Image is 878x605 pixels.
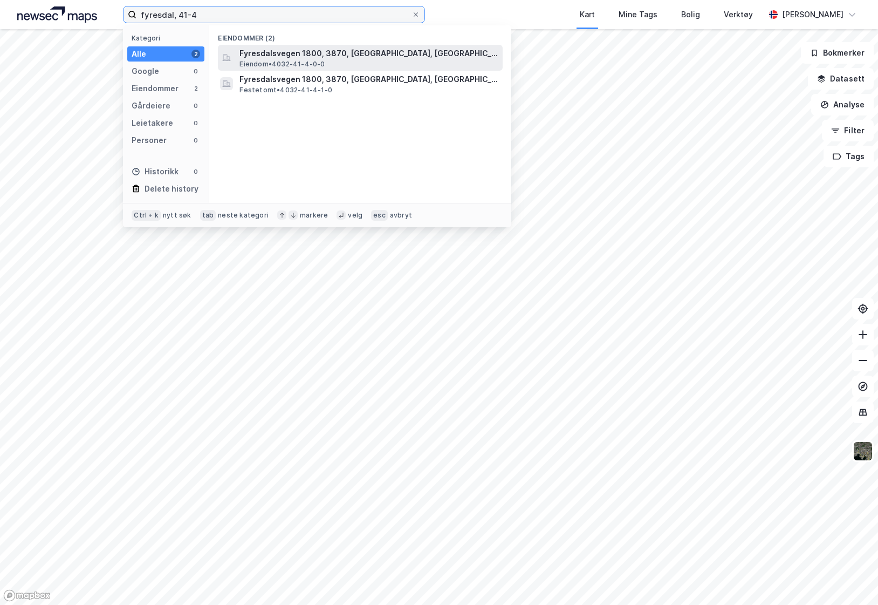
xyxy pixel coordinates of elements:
div: Historikk [132,165,179,178]
div: 2 [191,84,200,93]
img: 9k= [853,441,873,461]
div: esc [371,210,388,221]
div: Kategori [132,34,204,42]
div: velg [348,211,362,220]
div: Alle [132,47,146,60]
div: Personer [132,134,167,147]
button: Bokmerker [801,42,874,64]
div: Google [132,65,159,78]
div: 0 [191,167,200,176]
iframe: Chat Widget [824,553,878,605]
span: Festetomt • 4032-41-4-1-0 [239,86,332,94]
span: Eiendom • 4032-41-4-0-0 [239,60,325,69]
div: Mine Tags [619,8,657,21]
div: markere [300,211,328,220]
span: Fyresdalsvegen 1800, 3870, [GEOGRAPHIC_DATA], [GEOGRAPHIC_DATA] [239,73,498,86]
div: neste kategori [218,211,269,220]
div: Delete history [145,182,198,195]
div: Kart [580,8,595,21]
div: Leietakere [132,117,173,130]
button: Filter [822,120,874,141]
div: Verktøy [724,8,753,21]
span: Fyresdalsvegen 1800, 3870, [GEOGRAPHIC_DATA], [GEOGRAPHIC_DATA] [239,47,498,60]
div: 0 [191,119,200,127]
div: 2 [191,50,200,58]
input: Søk på adresse, matrikkel, gårdeiere, leietakere eller personer [136,6,411,23]
div: Eiendommer [132,82,179,95]
a: Mapbox homepage [3,589,51,602]
img: logo.a4113a55bc3d86da70a041830d287a7e.svg [17,6,97,23]
div: Ctrl + k [132,210,161,221]
div: nytt søk [163,211,191,220]
div: tab [200,210,216,221]
div: avbryt [390,211,412,220]
button: Tags [824,146,874,167]
div: [PERSON_NAME] [782,8,843,21]
button: Datasett [808,68,874,90]
button: Analyse [811,94,874,115]
div: 0 [191,101,200,110]
div: Bolig [681,8,700,21]
div: Gårdeiere [132,99,170,112]
div: 0 [191,136,200,145]
div: 0 [191,67,200,76]
div: Eiendommer (2) [209,25,511,45]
